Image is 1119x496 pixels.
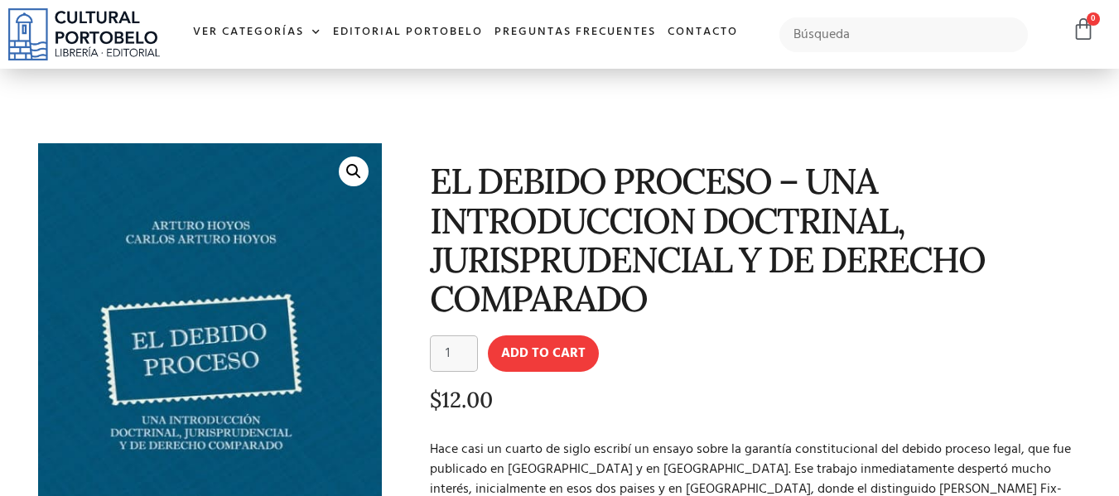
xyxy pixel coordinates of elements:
[430,335,478,372] input: Product quantity
[1072,17,1095,41] a: 0
[430,386,441,413] span: $
[488,335,599,372] button: Add to cart
[327,15,489,51] a: Editorial Portobelo
[187,15,327,51] a: Ver Categorías
[1087,12,1100,26] span: 0
[430,386,493,413] bdi: 12.00
[339,157,369,186] a: 🔍
[779,17,1029,52] input: Búsqueda
[662,15,744,51] a: Contacto
[430,161,1077,318] h1: EL DEBIDO PROCESO – UNA INTRODUCCION DOCTRINAL, JURISPRUDENCIAL Y DE DERECHO COMPARADO
[489,15,662,51] a: Preguntas frecuentes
